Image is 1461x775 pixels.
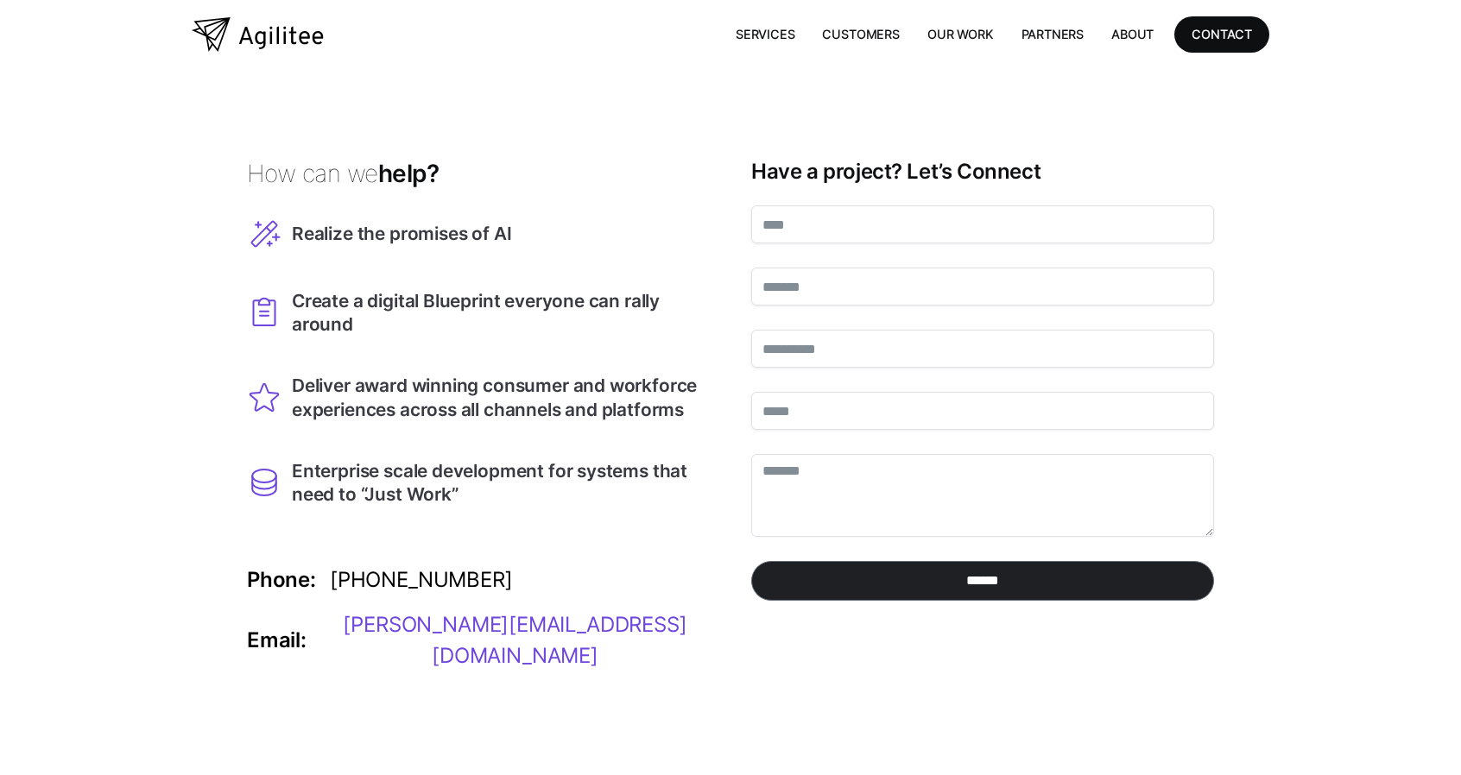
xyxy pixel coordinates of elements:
[247,570,316,590] div: Phone:
[247,159,378,188] span: How can we
[330,564,513,595] div: [PHONE_NUMBER]
[292,374,710,420] div: Deliver award winning consumer and workforce experiences across all channels and platforms
[1097,16,1167,52] a: About
[292,289,710,336] div: Create a digital Blueprint everyone can rally around
[751,159,1214,185] h3: Have a project? Let’s Connect
[722,16,809,52] a: Services
[247,630,307,651] div: Email:
[247,159,710,189] h3: help?
[808,16,913,52] a: Customers
[292,459,710,506] div: Enterprise scale development for systems that need to “Just Work”
[192,17,324,52] a: home
[914,16,1008,52] a: Our Work
[320,609,710,671] div: [PERSON_NAME][EMAIL_ADDRESS][DOMAIN_NAME]
[751,205,1214,611] form: Contact Form
[1008,16,1098,52] a: Partners
[1192,23,1252,45] div: CONTACT
[292,222,511,245] div: Realize the promises of AI
[1174,16,1269,52] a: CONTACT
